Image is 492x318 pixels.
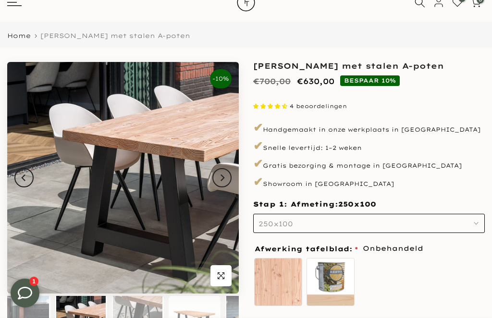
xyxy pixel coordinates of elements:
span: Afwerking tafelblad: [255,245,358,252]
p: Showroom in [GEOGRAPHIC_DATA] [253,174,485,190]
a: Home [7,33,31,39]
span: ✔ [253,120,263,135]
p: Handgemaakt in onze werkplaats in [GEOGRAPHIC_DATA] [253,120,485,136]
span: Onbehandeld [363,243,423,255]
span: ✔ [253,174,263,189]
button: Next [212,168,232,187]
span: 250x100 [258,220,293,228]
p: Snelle levertijd: 1–2 weken [253,138,485,154]
span: ✔ [253,138,263,153]
span: 4 beoordelingen [290,103,347,110]
span: 4.50 stars [253,103,290,110]
span: 250x100 [338,200,376,209]
span: BESPAAR 10% [340,75,400,86]
span: ✔ [253,156,263,171]
ins: €630,00 [297,74,334,88]
p: Gratis bezorging & montage in [GEOGRAPHIC_DATA] [253,156,485,172]
iframe: toggle-frame [1,269,49,317]
del: €700,00 [253,76,291,86]
span: [PERSON_NAME] met stalen A-poten [40,32,190,39]
span: Stap 1: Afmeting: [253,200,376,208]
h1: [PERSON_NAME] met stalen A-poten [253,62,485,70]
button: Previous [14,168,34,187]
button: 250x100 [253,214,485,233]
